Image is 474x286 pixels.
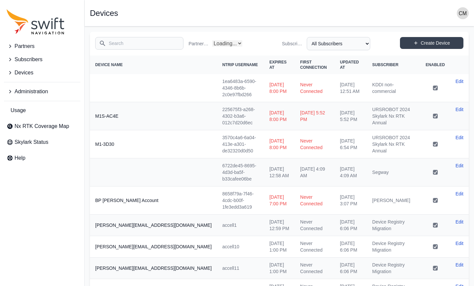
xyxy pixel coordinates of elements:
span: Nx RTK Coverage Map [15,122,69,130]
td: [DATE] 6:06 PM [335,215,367,236]
span: Devices [15,69,33,77]
a: Help [4,151,80,165]
td: Device Registry Migration [367,215,420,236]
span: Administration [15,88,48,96]
a: Edit [455,240,463,247]
td: [DATE] 6:06 PM [335,258,367,279]
button: Devices [4,66,80,79]
th: BP [PERSON_NAME] Account [90,186,217,215]
td: [PERSON_NAME] [367,186,420,215]
a: Edit [455,262,463,268]
a: Edit [455,78,463,85]
td: Never Connected [295,130,335,158]
button: Subscribers [4,53,80,66]
img: user photo [457,7,469,19]
td: 6722de45-8695-4d3d-ba5f-b33cafee06be [217,158,264,186]
a: Edit [455,106,463,113]
th: [PERSON_NAME][EMAIL_ADDRESS][DOMAIN_NAME] [90,258,217,279]
td: URSROBOT 2024 Skylark Nx RTK Annual [367,102,420,130]
a: Edit [455,134,463,141]
td: 3570c4a6-6a04-413e-a301-de32320d0d50 [217,130,264,158]
th: Subscriber [367,56,420,74]
td: Never Connected [295,236,335,258]
td: Device Registry Migration [367,258,420,279]
span: Updated At [340,60,359,70]
th: Device Name [90,56,217,74]
th: M1-3D30 [90,130,217,158]
td: [DATE] 4:09 AM [295,158,335,186]
td: 8658f79a-7f46-4cdc-b00f-1fe3edd3a619 [217,186,264,215]
a: Nx RTK Coverage Map [4,120,80,133]
td: Device Registry Migration [367,236,420,258]
button: Partners [4,40,80,53]
td: accell10 [217,236,264,258]
td: [DATE] 12:59 PM [264,215,295,236]
td: [DATE] 8:00 PM [264,102,295,130]
td: Never Connected [295,215,335,236]
td: accell11 [217,258,264,279]
label: Partner Name [189,40,210,47]
a: Usage [4,104,80,117]
td: [DATE] 12:58 AM [264,158,295,186]
h1: Devices [90,9,118,17]
td: Segway [367,158,420,186]
a: Edit [455,219,463,225]
td: [DATE] 5:52 PM [295,102,335,130]
td: [DATE] 6:54 PM [335,130,367,158]
label: Subscriber Name [282,40,304,47]
span: Subscribers [15,56,42,63]
th: Enabled [420,56,450,74]
td: Never Connected [295,186,335,215]
td: Never Connected [295,258,335,279]
td: 225675f3-a268-4302-b3a6-012c7d20d6ec [217,102,264,130]
td: Never Connected [295,74,335,102]
td: [DATE] 6:06 PM [335,236,367,258]
span: Help [15,154,25,162]
td: URSROBOT 2024 Skylark Nx RTK Annual [367,130,420,158]
td: [DATE] 1:00 PM [264,236,295,258]
select: Subscriber [307,37,370,50]
th: M1S-AC4E [90,102,217,130]
button: Administration [4,85,80,98]
td: [DATE] 8:00 PM [264,74,295,102]
td: [DATE] 5:52 PM [335,102,367,130]
span: Partners [15,42,34,50]
td: [DATE] 1:00 PM [264,258,295,279]
td: [DATE] 3:07 PM [335,186,367,215]
a: Edit [455,190,463,197]
td: KDDI non-commercial [367,74,420,102]
td: accell1 [217,215,264,236]
a: Skylark Status [4,136,80,149]
th: [PERSON_NAME][EMAIL_ADDRESS][DOMAIN_NAME] [90,215,217,236]
td: [DATE] 12:51 AM [335,74,367,102]
span: Skylark Status [15,138,48,146]
span: Expires At [269,60,287,70]
a: Create Device [400,37,463,49]
span: Usage [11,106,26,114]
a: Edit [455,162,463,169]
input: Search [95,37,183,50]
td: 1ea6483a-6590-4346-8b6b-2c0e97fbd266 [217,74,264,102]
td: [DATE] 8:00 PM [264,130,295,158]
td: [DATE] 7:00 PM [264,186,295,215]
th: NTRIP Username [217,56,264,74]
span: First Connection [300,60,327,70]
td: [DATE] 4:09 AM [335,158,367,186]
th: [PERSON_NAME][EMAIL_ADDRESS][DOMAIN_NAME] [90,236,217,258]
